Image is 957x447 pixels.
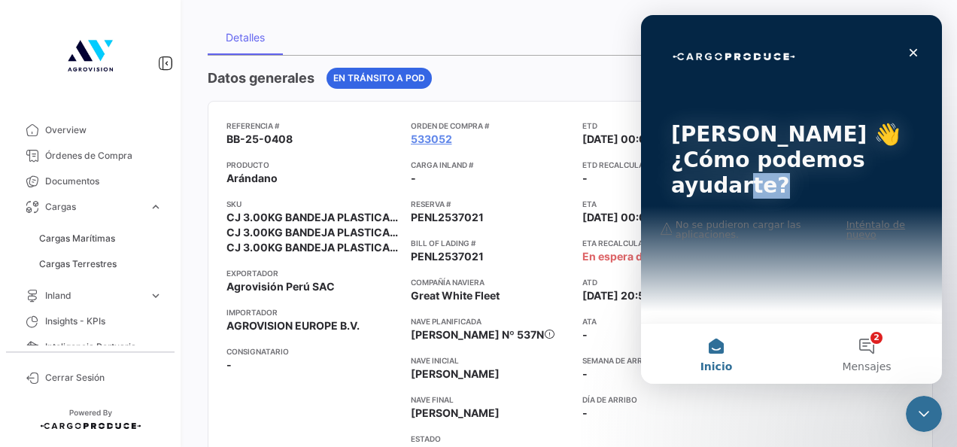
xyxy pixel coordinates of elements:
[582,394,743,406] app-card-info-title: Día de Arribo
[411,433,571,445] app-card-info-title: Estado
[226,31,265,44] div: Detalles
[45,371,163,385] span: Cerrar Sesión
[45,149,163,163] span: Órdenes de Compra
[411,210,484,225] span: PENL2537021
[411,249,484,264] span: PENL2537021
[582,172,588,184] span: -
[226,279,335,294] span: Agrovisión Perú SAC
[582,366,588,382] span: -
[906,396,942,432] iframe: Intercom live chat
[582,315,743,327] app-card-info-title: ATA
[226,240,399,255] span: CJ 3.00KG BANDEJA PLASTICA BULK - SEKOYA BEAUTY - +20 MM
[12,334,169,360] a: Inteligencia Portuaria
[226,357,232,372] span: -
[226,345,399,357] app-card-info-title: Consignatario
[411,159,571,171] app-card-info-title: Carga inland #
[226,132,293,147] span: BB-25-0408
[45,123,163,137] span: Overview
[582,237,743,249] app-card-info-title: ETA Recalculado
[411,237,571,249] app-card-info-title: Bill of Lading #
[582,276,743,288] app-card-info-title: ATD
[226,210,399,225] span: CJ 3.00KG BANDEJA PLASTICA BULK - SEKOYA POP - +18 MM
[12,309,169,334] a: Insights - KPIs
[582,406,588,421] span: -
[45,315,163,328] span: Insights - KPIs
[45,340,163,354] span: Inteligencia Portuaria
[53,18,128,93] img: 4b7f8542-3a82-4138-a362-aafd166d3a59.jpg
[582,159,743,171] app-card-info-title: ETD Recalculado
[582,327,588,342] span: -
[39,232,115,245] span: Cargas Marítimas
[226,225,399,240] span: CJ 3.00KG BANDEJA PLASTICA BULK - SEKOYA BEAUTY - +18 MM
[226,120,399,132] app-card-info-title: Referencia #
[411,328,544,341] span: [PERSON_NAME] Nº 537N
[39,257,117,271] span: Cargas Terrestres
[582,210,654,225] span: [DATE] 00:00
[226,159,399,171] app-card-info-title: Producto
[226,267,399,279] app-card-info-title: Exportador
[411,366,500,382] span: [PERSON_NAME]
[149,200,163,214] span: expand_more
[582,132,654,147] span: [DATE] 00:00
[226,171,278,186] span: Arándano
[12,169,169,194] a: Documentos
[582,288,652,303] span: [DATE] 20:54
[411,406,500,421] span: [PERSON_NAME]
[411,120,571,132] app-card-info-title: Orden de Compra #
[582,120,743,132] app-card-info-title: ETD
[226,198,399,210] app-card-info-title: SKU
[411,394,571,406] app-card-info-title: Nave final
[411,171,416,186] span: -
[45,200,143,214] span: Cargas
[33,227,169,250] a: Cargas Marítimas
[411,315,571,327] app-card-info-title: Nave planificada
[12,143,169,169] a: Órdenes de Compra
[45,175,163,188] span: Documentos
[411,288,500,303] span: Great White Fleet
[226,306,399,318] app-card-info-title: Importador
[208,68,314,89] h4: Datos generales
[641,15,942,384] iframe: Intercom live chat
[411,198,571,210] app-card-info-title: Reserva #
[582,249,705,264] span: En espera de nueva ETA
[149,289,163,303] span: expand_more
[12,117,169,143] a: Overview
[33,253,169,275] a: Cargas Terrestres
[411,132,452,147] a: 533052
[45,289,143,303] span: Inland
[582,198,743,210] app-card-info-title: ETA
[411,276,571,288] app-card-info-title: Compañía naviera
[333,71,425,85] span: En tránsito a POD
[411,354,571,366] app-card-info-title: Nave inicial
[226,318,360,333] span: AGROVISION EUROPE B.V.
[582,354,743,366] app-card-info-title: Semana de Arribo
